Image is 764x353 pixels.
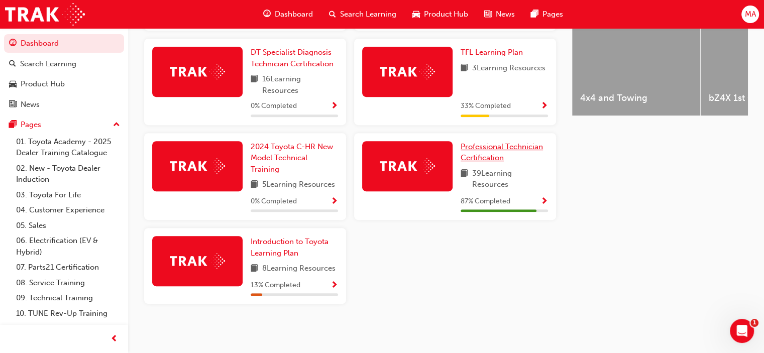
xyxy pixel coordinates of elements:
span: Professional Technician Certification [461,142,543,163]
a: news-iconNews [476,4,523,25]
span: news-icon [484,8,492,21]
img: Trak [380,158,435,174]
span: 0 % Completed [251,196,297,207]
span: Show Progress [331,197,338,206]
div: Product Hub [21,78,65,90]
span: 4x4 and Towing [580,92,692,104]
button: Show Progress [540,100,548,112]
a: 09. Technical Training [12,290,124,306]
button: Show Progress [540,195,548,208]
span: pages-icon [531,8,538,21]
a: pages-iconPages [523,4,571,25]
a: guage-iconDashboard [255,4,321,25]
button: Pages [4,115,124,134]
a: Product Hub [4,75,124,93]
a: 06. Electrification (EV & Hybrid) [12,233,124,260]
button: Show Progress [331,100,338,112]
span: Show Progress [331,281,338,290]
button: DashboardSearch LearningProduct HubNews [4,32,124,115]
a: 01. Toyota Academy - 2025 Dealer Training Catalogue [12,134,124,161]
div: Search Learning [20,58,76,70]
a: All Pages [12,321,124,336]
span: search-icon [329,8,336,21]
a: Search Learning [4,55,124,73]
span: book-icon [251,73,258,96]
span: 87 % Completed [461,196,510,207]
span: Introduction to Toyota Learning Plan [251,237,329,258]
span: 16 Learning Resources [262,73,338,96]
span: Product Hub [424,9,468,20]
span: 39 Learning Resources [472,168,548,190]
span: Show Progress [331,102,338,111]
a: Professional Technician Certification [461,141,548,164]
img: Trak [5,3,85,26]
span: 8 Learning Resources [262,263,336,275]
a: car-iconProduct Hub [404,4,476,25]
a: News [4,95,124,114]
span: 0 % Completed [251,100,297,112]
span: car-icon [412,8,420,21]
span: 5 Learning Resources [262,179,335,191]
span: book-icon [251,263,258,275]
iframe: Intercom live chat [730,319,754,343]
span: pages-icon [9,121,17,130]
a: 05. Sales [12,218,124,233]
span: book-icon [251,179,258,191]
a: 02. New - Toyota Dealer Induction [12,161,124,187]
span: MA [744,9,755,20]
span: news-icon [9,100,17,109]
span: Show Progress [540,102,548,111]
button: MA [741,6,759,23]
span: car-icon [9,80,17,89]
button: Show Progress [331,279,338,292]
a: Introduction to Toyota Learning Plan [251,236,338,259]
span: book-icon [461,62,468,75]
a: 03. Toyota For Life [12,187,124,203]
a: 04. Customer Experience [12,202,124,218]
span: 33 % Completed [461,100,511,112]
img: Trak [170,64,225,79]
span: Pages [542,9,563,20]
span: 1 [750,319,758,327]
a: TFL Learning Plan [461,47,527,58]
button: Show Progress [331,195,338,208]
span: Search Learning [340,9,396,20]
span: DT Specialist Diagnosis Technician Certification [251,48,334,68]
img: Trak [380,64,435,79]
span: 3 Learning Resources [472,62,545,75]
span: 2024 Toyota C-HR New Model Technical Training [251,142,333,174]
div: News [21,99,40,110]
span: guage-icon [263,8,271,21]
span: Show Progress [540,197,548,206]
div: Pages [21,119,41,131]
a: 10. TUNE Rev-Up Training [12,306,124,321]
span: book-icon [461,168,468,190]
span: TFL Learning Plan [461,48,523,57]
img: Trak [170,253,225,269]
a: Dashboard [4,34,124,53]
span: prev-icon [111,333,118,345]
span: Dashboard [275,9,313,20]
span: search-icon [9,60,16,69]
a: 07. Parts21 Certification [12,260,124,275]
span: 13 % Completed [251,280,300,291]
a: 2024 Toyota C-HR New Model Technical Training [251,141,338,175]
span: guage-icon [9,39,17,48]
a: 08. Service Training [12,275,124,291]
a: search-iconSearch Learning [321,4,404,25]
span: up-icon [113,119,120,132]
span: News [496,9,515,20]
img: Trak [170,158,225,174]
a: DT Specialist Diagnosis Technician Certification [251,47,338,69]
